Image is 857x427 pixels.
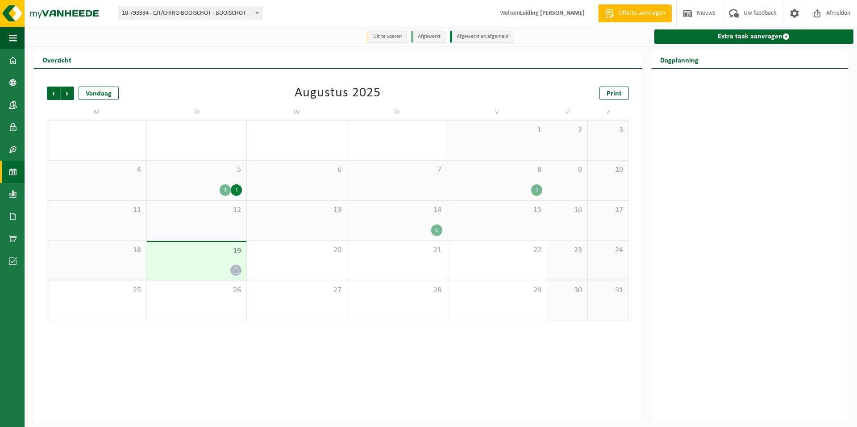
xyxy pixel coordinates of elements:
a: Print [599,87,629,100]
td: D [147,104,247,120]
span: 15 [452,205,542,215]
span: Vorige [47,87,60,100]
span: 1 [452,125,542,135]
span: 5 [151,165,242,175]
h2: Overzicht [33,51,80,68]
span: 6 [251,165,342,175]
td: V [447,104,547,120]
div: 1 [231,184,242,196]
li: Afgewerkt en afgemeld [450,31,513,43]
span: 31 [592,286,624,295]
span: 2 [552,125,583,135]
li: Afgewerkt [411,31,445,43]
span: 20 [251,245,342,255]
td: Z [547,104,588,120]
span: 22 [452,245,542,255]
li: Uit te voeren [366,31,407,43]
div: 1 [531,184,542,196]
span: 16 [552,205,583,215]
span: 28 [352,286,442,295]
span: 26 [151,286,242,295]
span: 14 [352,205,442,215]
div: 1 [220,184,231,196]
td: Z [588,104,628,120]
span: 18 [52,245,142,255]
span: Volgende [61,87,74,100]
span: 24 [592,245,624,255]
span: 19 [151,246,242,256]
div: 1 [431,224,442,236]
span: 27 [251,286,342,295]
span: 13 [251,205,342,215]
span: 4 [52,165,142,175]
span: 12 [151,205,242,215]
a: Offerte aanvragen [598,4,672,22]
span: Print [607,90,622,97]
span: 10-793934 - CJT/CHIRO BOOISCHOT - BOOISCHOT [118,7,262,20]
span: 23 [552,245,583,255]
div: Vandaag [79,87,119,100]
strong: Leiding [PERSON_NAME] [520,10,585,17]
span: 29 [452,286,542,295]
span: 8 [452,165,542,175]
td: D [347,104,447,120]
td: W [247,104,347,120]
span: 9 [552,165,583,175]
span: Offerte aanvragen [616,9,667,18]
span: 7 [352,165,442,175]
span: 17 [592,205,624,215]
td: M [47,104,147,120]
span: 3 [592,125,624,135]
span: 10 [592,165,624,175]
div: Augustus 2025 [295,87,381,100]
h2: Dagplanning [651,51,707,68]
span: 11 [52,205,142,215]
span: 25 [52,286,142,295]
a: Extra taak aanvragen [654,29,853,44]
span: 21 [352,245,442,255]
span: 30 [552,286,583,295]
